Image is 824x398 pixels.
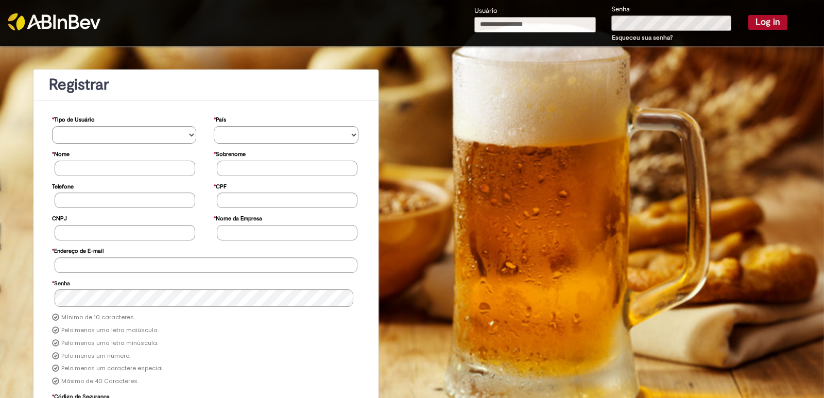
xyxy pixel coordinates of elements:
[52,146,70,161] label: Nome
[611,5,630,14] label: Senha
[61,352,130,360] label: Pelo menos um número.
[214,111,226,126] label: País
[61,377,139,386] label: Máximo de 40 Caracteres.
[214,178,227,193] label: CPF
[214,146,246,161] label: Sobrenome
[49,76,363,93] h1: Registrar
[61,339,158,348] label: Pelo menos uma letra minúscula.
[474,6,497,16] label: Usuário
[52,275,70,290] label: Senha
[612,33,673,42] a: Esqueceu sua senha?
[61,365,164,373] label: Pelo menos um caractere especial.
[52,111,95,126] label: Tipo de Usuário
[52,178,74,193] label: Telefone
[8,13,100,30] img: ABInbev-white.png
[52,243,104,257] label: Endereço de E-mail
[214,210,262,225] label: Nome da Empresa
[61,326,159,335] label: Pelo menos uma letra maiúscula.
[52,210,67,225] label: CNPJ
[61,314,135,322] label: Mínimo de 10 caracteres.
[748,15,787,29] button: Log in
